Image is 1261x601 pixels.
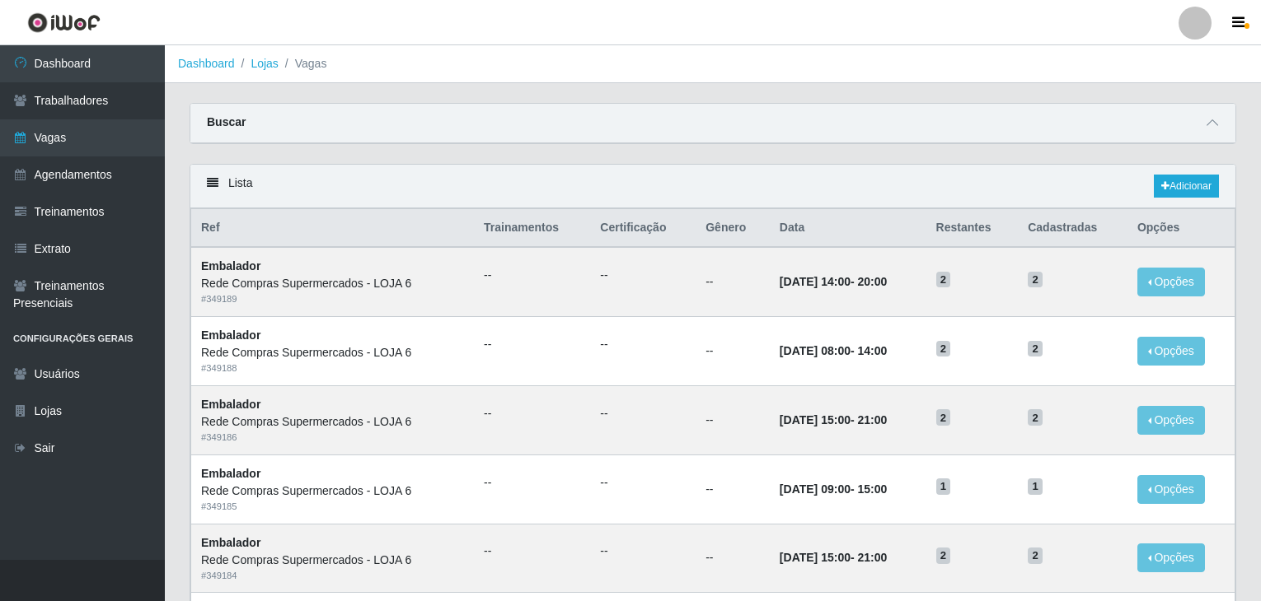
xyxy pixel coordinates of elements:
ul: -- [484,405,580,422]
ul: -- [484,267,580,284]
span: 2 [936,409,951,426]
time: [DATE] 09:00 [780,482,851,496]
a: Dashboard [178,57,235,70]
time: 20:00 [858,275,888,288]
th: Data [770,209,926,248]
div: # 349188 [201,361,464,375]
ul: -- [484,336,580,353]
time: 14:00 [858,344,888,357]
th: Gênero [696,209,770,248]
time: 21:00 [858,551,888,564]
ul: -- [484,543,580,560]
strong: Embalador [201,259,260,273]
strong: - [780,275,887,288]
button: Opções [1137,268,1205,296]
ul: -- [600,474,686,492]
strong: Embalador [201,467,260,480]
div: # 349185 [201,500,464,514]
time: [DATE] 15:00 [780,413,851,426]
span: 2 [936,341,951,357]
button: Opções [1137,475,1205,504]
span: 2 [936,547,951,564]
div: Rede Compras Supermercados - LOJA 6 [201,413,464,431]
strong: Embalador [201,398,260,411]
span: 2 [1028,409,1043,426]
td: -- [696,247,770,316]
th: Restantes [926,209,1019,248]
strong: - [780,551,887,564]
strong: Embalador [201,328,260,342]
span: 1 [936,478,951,495]
nav: breadcrumb [165,45,1261,83]
td: -- [696,317,770,386]
div: Rede Compras Supermercados - LOJA 6 [201,482,464,500]
th: Certificação [590,209,696,248]
div: Rede Compras Supermercados - LOJA 6 [201,344,464,361]
td: -- [696,524,770,593]
span: 2 [1028,547,1043,564]
button: Opções [1137,406,1205,435]
time: [DATE] 15:00 [780,551,851,564]
a: Adicionar [1154,175,1219,198]
ul: -- [600,405,686,422]
li: Vagas [279,55,327,72]
th: Ref [191,209,475,248]
strong: - [780,482,887,496]
time: [DATE] 14:00 [780,275,851,288]
div: Rede Compras Supermercados - LOJA 6 [201,275,464,292]
span: 1 [1028,478,1043,495]
td: -- [696,385,770,454]
th: Trainamentos [474,209,590,248]
a: Lojas [251,57,278,70]
strong: Buscar [207,115,246,128]
th: Cadastradas [1018,209,1127,248]
button: Opções [1137,337,1205,366]
ul: -- [484,474,580,492]
div: Rede Compras Supermercados - LOJA 6 [201,552,464,569]
time: 15:00 [858,482,888,496]
img: CoreUI Logo [27,12,101,33]
div: Lista [190,165,1235,208]
span: 2 [936,272,951,288]
ul: -- [600,267,686,284]
strong: - [780,344,887,357]
div: # 349184 [201,569,464,583]
ul: -- [600,336,686,353]
span: 2 [1028,272,1043,288]
strong: Embalador [201,536,260,549]
div: # 349189 [201,292,464,306]
th: Opções [1127,209,1235,248]
strong: - [780,413,887,426]
td: -- [696,454,770,524]
ul: -- [600,543,686,560]
div: # 349186 [201,431,464,445]
time: 21:00 [858,413,888,426]
span: 2 [1028,341,1043,357]
time: [DATE] 08:00 [780,344,851,357]
button: Opções [1137,543,1205,572]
